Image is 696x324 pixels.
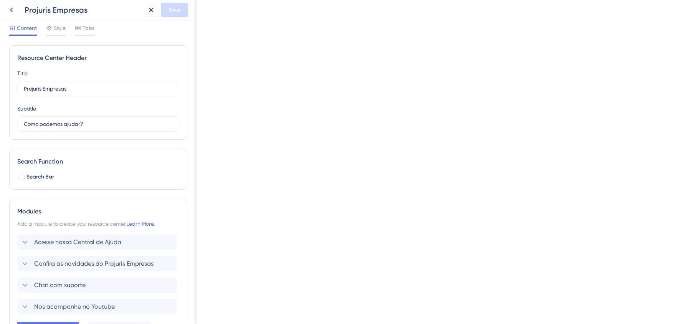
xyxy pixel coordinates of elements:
span: Save [169,5,181,15]
div: Nos acompanhe no Youtube [17,299,179,314]
a: Learn More. [126,221,155,227]
input: Description [24,120,173,128]
div: Confira as novidades do Projuris Empresas [17,256,179,271]
div: Chat com suporte [17,278,179,293]
div: Acesse nossa Central de Ajuda [17,235,179,250]
span: Confira as novidades do Projuris Empresas [34,259,154,268]
span: Acesse nossa Central de Ajuda [34,238,121,247]
div: Resource Center Header [17,53,179,63]
div: Projuris Empresas [25,5,141,15]
div: Subtitle [17,104,36,113]
span: Chat com suporte [34,281,86,290]
div: Search Function [17,157,179,166]
input: Title [24,84,173,93]
span: Content [17,23,37,33]
span: Tabs [83,23,94,33]
span: Nos acompanhe no Youtube [34,302,115,311]
div: Modules [17,207,179,216]
span: Search Bar [26,172,54,182]
div: Title [17,69,28,78]
span: Style [54,23,66,33]
span: Add a module to create your resource center. [17,221,126,227]
button: Save [161,3,188,17]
